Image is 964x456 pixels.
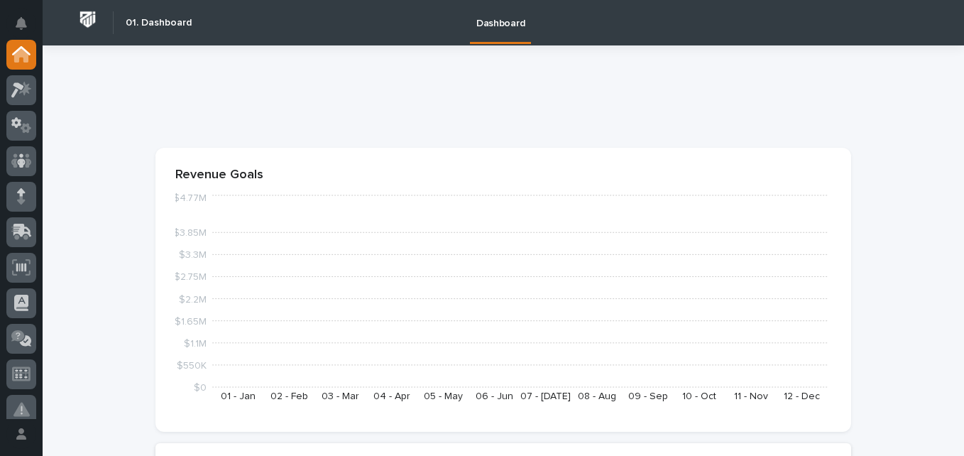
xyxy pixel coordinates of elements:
[175,316,207,326] tspan: $1.65M
[424,391,463,401] text: 05 - May
[221,391,256,401] text: 01 - Jan
[179,250,207,260] tspan: $3.3M
[734,391,768,401] text: 11 - Nov
[784,391,820,401] text: 12 - Dec
[6,9,36,38] button: Notifications
[194,383,207,393] tspan: $0
[322,391,359,401] text: 03 - Mar
[173,228,207,238] tspan: $3.85M
[179,294,207,304] tspan: $2.2M
[628,391,668,401] text: 09 - Sep
[184,338,207,348] tspan: $1.1M
[175,168,831,183] p: Revenue Goals
[373,391,410,401] text: 04 - Apr
[520,391,571,401] text: 07 - [DATE]
[578,391,616,401] text: 08 - Aug
[177,360,207,370] tspan: $550K
[75,6,101,33] img: Workspace Logo
[270,391,308,401] text: 02 - Feb
[476,391,513,401] text: 06 - Jun
[126,17,192,29] h2: 01. Dashboard
[174,272,207,282] tspan: $2.75M
[18,17,36,40] div: Notifications
[173,193,207,203] tspan: $4.77M
[682,391,716,401] text: 10 - Oct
